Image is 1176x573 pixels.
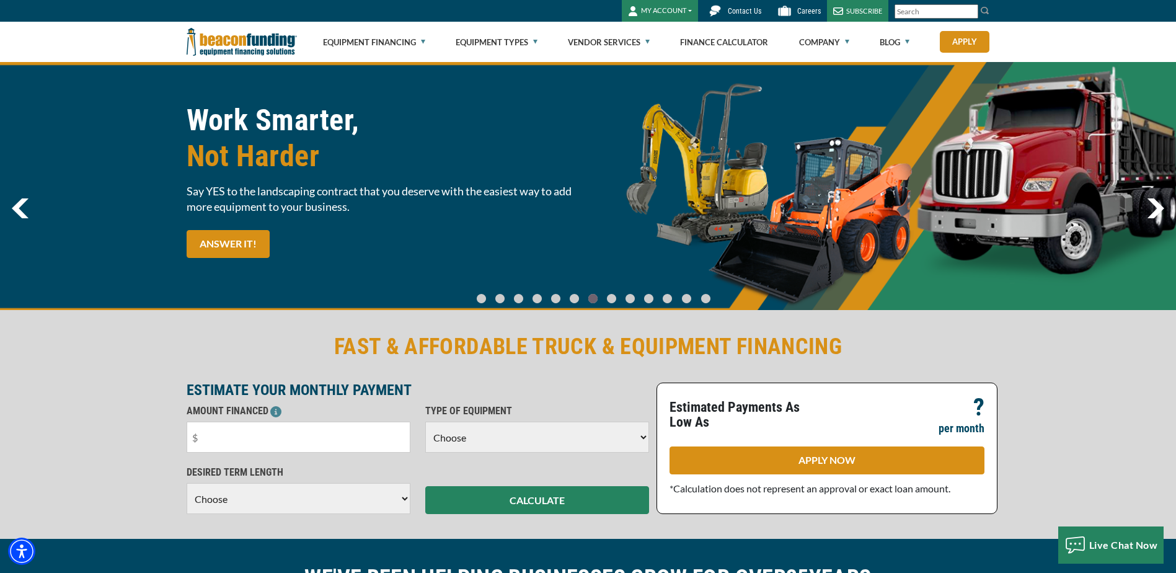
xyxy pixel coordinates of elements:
h2: FAST & AFFORDABLE TRUCK & EQUIPMENT FINANCING [187,332,990,361]
a: Blog [880,22,909,62]
span: Contact Us [728,7,761,16]
a: Equipment Types [456,22,537,62]
span: Not Harder [187,138,581,174]
a: previous [12,198,29,218]
span: Say YES to the landscaping contract that you deserve with the easiest way to add more equipment t... [187,184,581,215]
p: ? [973,400,984,415]
a: Go To Slide 10 [660,293,675,304]
button: CALCULATE [425,486,649,514]
img: Right Navigator [1147,198,1164,218]
a: Go To Slide 6 [585,293,600,304]
p: AMOUNT FINANCED [187,404,410,419]
a: Go To Slide 11 [679,293,694,304]
a: Go To Slide 8 [622,293,637,304]
img: Search [980,6,990,16]
a: Go To Slide 5 [567,293,581,304]
p: Estimated Payments As Low As [670,400,820,430]
a: Vendor Services [568,22,650,62]
span: *Calculation does not represent an approval or exact loan amount. [670,482,950,494]
a: Go To Slide 12 [698,293,714,304]
a: Clear search text [965,7,975,17]
a: Go To Slide 4 [548,293,563,304]
a: next [1147,198,1164,218]
a: Apply [940,31,989,53]
img: Left Navigator [12,198,29,218]
h1: Work Smarter, [187,102,581,174]
a: Company [799,22,849,62]
a: Equipment Financing [323,22,425,62]
a: APPLY NOW [670,446,984,474]
a: Go To Slide 3 [529,293,544,304]
p: TYPE OF EQUIPMENT [425,404,649,419]
p: per month [939,421,984,436]
input: Search [895,4,978,19]
a: Go To Slide 2 [511,293,526,304]
a: Go To Slide 1 [492,293,507,304]
button: Live Chat Now [1058,526,1164,564]
img: Beacon Funding Corporation logo [187,22,297,62]
a: Finance Calculator [680,22,768,62]
span: Live Chat Now [1089,539,1158,551]
a: ANSWER IT! [187,230,270,258]
a: Go To Slide 9 [641,293,656,304]
a: Go To Slide 0 [474,293,489,304]
div: Accessibility Menu [8,538,35,565]
a: Go To Slide 7 [604,293,619,304]
span: Careers [797,7,821,16]
p: DESIRED TERM LENGTH [187,465,410,480]
p: ESTIMATE YOUR MONTHLY PAYMENT [187,383,649,398]
input: $ [187,422,410,453]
